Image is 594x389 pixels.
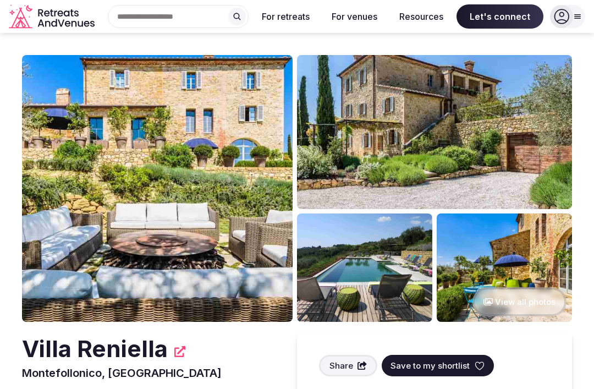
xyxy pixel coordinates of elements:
[22,366,222,380] span: Montefollonico, [GEOGRAPHIC_DATA]
[457,4,543,29] span: Let's connect
[297,55,572,209] img: Venue gallery photo
[323,4,386,29] button: For venues
[437,213,572,322] img: Venue gallery photo
[9,4,97,29] a: Visit the homepage
[253,4,318,29] button: For retreats
[329,360,353,371] span: Share
[9,4,97,29] svg: Retreats and Venues company logo
[391,360,470,371] span: Save to my shortlist
[472,287,566,316] button: View all photos
[391,4,452,29] button: Resources
[297,213,432,322] img: Venue gallery photo
[22,55,293,322] img: Venue cover photo
[382,355,494,376] button: Save to my shortlist
[319,355,377,376] button: Share
[22,333,168,365] h2: Villa Reniella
